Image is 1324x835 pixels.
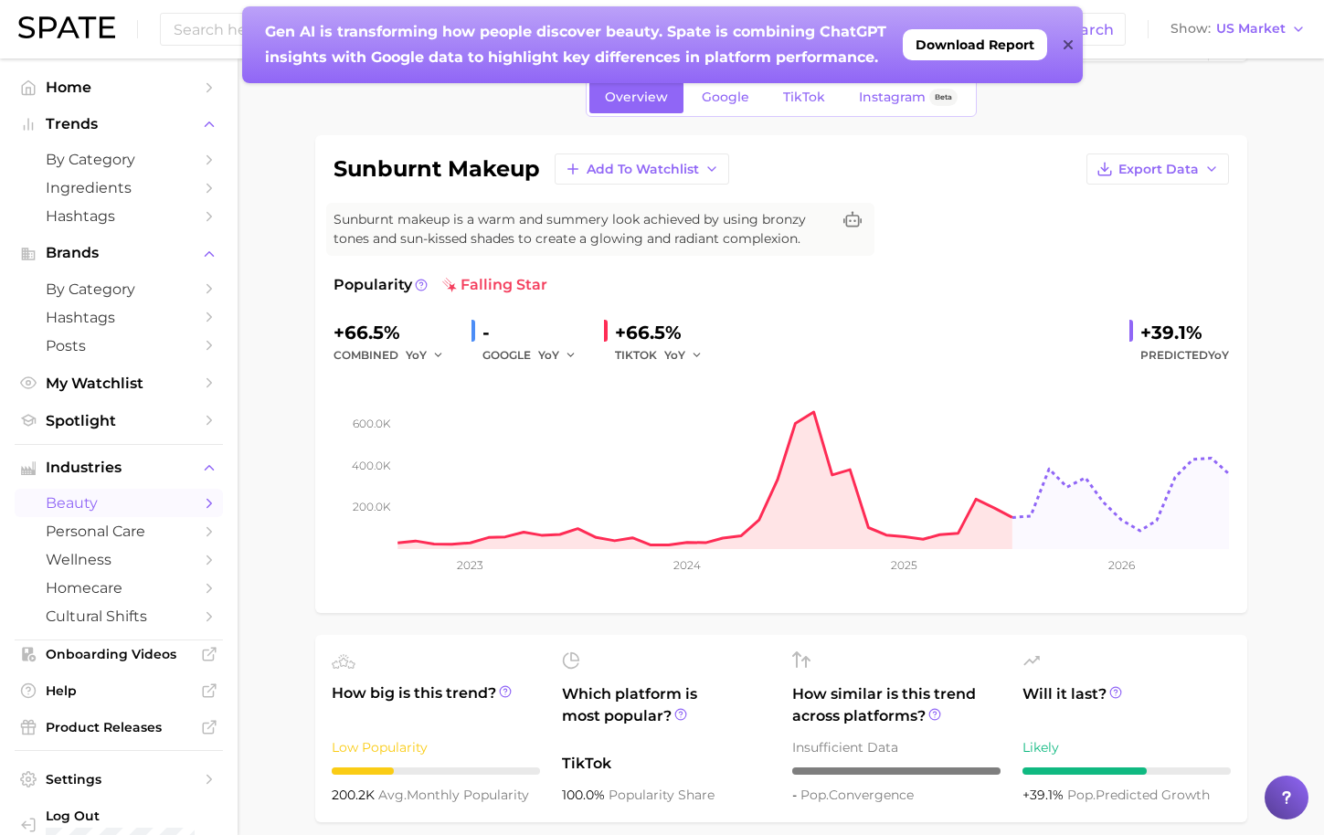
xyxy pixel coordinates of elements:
span: monthly popularity [378,787,529,803]
img: falling star [442,278,457,292]
div: Insufficient Data [792,736,1001,758]
div: 6 / 10 [1022,767,1231,775]
div: TIKTOK [615,344,715,366]
a: Help [15,677,223,704]
span: homecare [46,579,192,597]
a: InstagramBeta [843,81,973,113]
a: TikTok [768,81,841,113]
span: Google [702,90,749,105]
button: ShowUS Market [1166,17,1310,41]
div: 3 / 10 [332,767,540,775]
span: 100.0% [562,787,609,803]
div: combined [334,344,457,366]
span: YoY [664,347,685,363]
div: +66.5% [615,318,715,347]
span: personal care [46,523,192,540]
span: Show [1170,24,1211,34]
span: +39.1% [1022,787,1067,803]
button: YoY [406,344,445,366]
span: Spotlight [46,412,192,429]
span: Trends [46,116,192,132]
span: beauty [46,494,192,512]
span: YoY [1208,348,1229,362]
span: Product Releases [46,719,192,735]
button: Trends [15,111,223,138]
span: Hashtags [46,207,192,225]
span: wellness [46,551,192,568]
span: Will it last? [1022,683,1231,727]
span: Home [46,79,192,96]
button: YoY [664,344,704,366]
span: Hashtags [46,309,192,326]
a: personal care [15,517,223,545]
span: Which platform is most popular? [562,683,770,744]
a: Onboarding Videos [15,640,223,668]
span: Industries [46,460,192,476]
span: by Category [46,280,192,298]
span: TikTok [783,90,825,105]
tspan: 2025 [891,558,917,572]
a: by Category [15,145,223,174]
a: homecare [15,574,223,602]
span: Onboarding Videos [46,646,192,662]
tspan: 2024 [673,558,700,572]
span: - [792,787,800,803]
abbr: popularity index [1067,787,1096,803]
button: Add to Watchlist [555,153,729,185]
div: +39.1% [1140,318,1229,347]
a: cultural shifts [15,602,223,630]
a: Product Releases [15,713,223,741]
a: Hashtags [15,202,223,230]
input: Search here for a brand, industry, or ingredient [172,14,1042,45]
a: by Category [15,275,223,303]
a: Posts [15,332,223,360]
span: My Watchlist [46,375,192,392]
span: Add to Watchlist [587,162,699,177]
a: My Watchlist [15,369,223,397]
span: falling star [442,274,547,296]
button: Export Data [1086,153,1229,185]
span: Brands [46,245,192,261]
h1: sunburnt makeup [334,158,540,180]
a: beauty [15,489,223,517]
span: Overview [605,90,668,105]
span: TikTok [562,753,770,775]
span: 200.2k [332,787,378,803]
span: Predicted [1140,344,1229,366]
div: – / 10 [792,767,1001,775]
a: Ingredients [15,174,223,202]
a: Settings [15,766,223,793]
a: Spotlight [15,407,223,435]
span: by Category [46,151,192,168]
tspan: 2026 [1107,558,1134,572]
div: +66.5% [334,318,457,347]
span: predicted growth [1067,787,1210,803]
span: convergence [800,787,914,803]
img: SPATE [18,16,115,38]
span: YoY [406,347,427,363]
span: How big is this trend? [332,682,540,727]
button: Industries [15,454,223,481]
span: Help [46,682,192,699]
a: Home [15,73,223,101]
a: Hashtags [15,303,223,332]
div: Low Popularity [332,736,540,758]
span: Log Out [46,808,208,824]
abbr: average [378,787,407,803]
span: Popularity [334,274,412,296]
a: wellness [15,545,223,574]
a: Google [686,81,765,113]
abbr: popularity index [800,787,829,803]
span: Ingredients [46,179,192,196]
span: US Market [1216,24,1286,34]
span: Instagram [859,90,926,105]
a: Overview [589,81,683,113]
span: Beta [935,90,952,105]
span: How similar is this trend across platforms? [792,683,1001,727]
div: GOOGLE [482,344,589,366]
span: popularity share [609,787,715,803]
span: Sunburnt makeup is a warm and summery look achieved by using bronzy tones and sun-kissed shades t... [334,210,831,248]
span: Export Data [1118,162,1199,177]
span: cultural shifts [46,608,192,625]
span: YoY [538,347,559,363]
